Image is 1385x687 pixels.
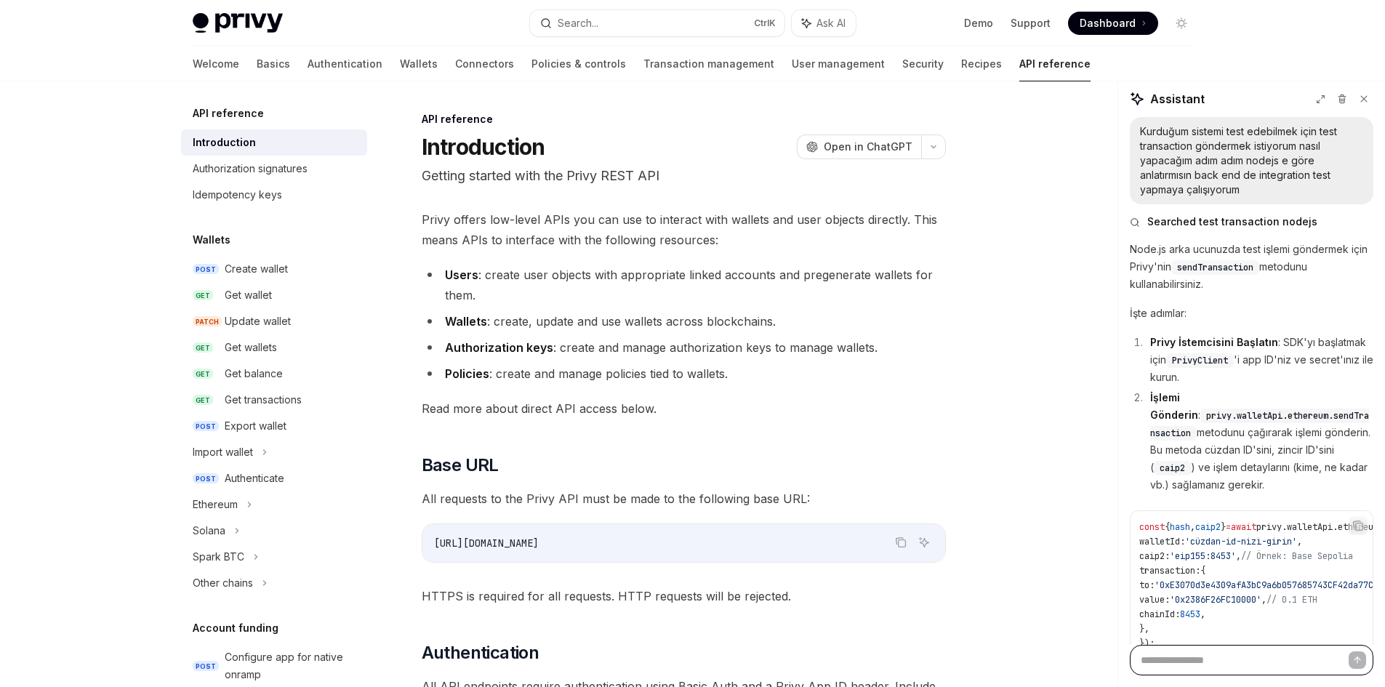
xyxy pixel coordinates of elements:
p: Node.js arka ucunuzda test işlemi göndermek için Privy'nin metodunu kullanabilirsiniz. [1130,241,1373,293]
div: Kurduğum sistemi test edebilmek için test transaction göndermek istiyorum nasıl yapacağım adım ad... [1140,124,1363,197]
span: 8453 [1180,608,1200,620]
a: Demo [964,16,993,31]
span: const [1139,521,1165,533]
a: PATCHUpdate wallet [181,308,367,334]
a: GETGet wallets [181,334,367,361]
a: Recipes [961,47,1002,81]
p: İşte adımlar: [1130,305,1373,322]
span: // Örnek: Base Sepolia [1241,550,1353,562]
h5: API reference [193,105,264,122]
span: caip2 [1160,462,1185,474]
div: Get transactions [225,391,302,409]
a: GETGet balance [181,361,367,387]
strong: Wallets [445,314,487,329]
span: POST [193,264,219,275]
span: privy.walletApi.ethereum.sendTransaction [1150,410,1369,439]
span: Privy offers low-level APIs you can use to interact with wallets and user objects directly. This ... [422,209,946,250]
div: Other chains [193,574,253,592]
div: Get wallets [225,339,277,356]
h5: Wallets [193,231,230,249]
span: GET [193,395,213,406]
div: Update wallet [225,313,291,330]
a: Wallets [400,47,438,81]
span: } [1221,521,1226,533]
div: Search... [558,15,598,32]
li: : metodunu çağırarak işlemi gönderin. Bu metoda cüzdan ID'sini, zincir ID'sini ( ) ve işlem detay... [1146,389,1373,494]
span: { [1165,521,1170,533]
span: { [1200,565,1205,576]
h5: Account funding [193,619,278,637]
span: PATCH [193,316,222,327]
span: ethereum [1338,521,1378,533]
span: , [1190,521,1195,533]
span: POST [193,473,219,484]
li: : create, update and use wallets across blockchains. [422,311,946,332]
span: sendTransaction [1177,262,1253,273]
span: value: [1139,594,1170,606]
a: Dashboard [1068,12,1158,35]
span: }, [1139,623,1149,635]
span: , [1236,550,1241,562]
strong: Privy İstemcisini Başlatın [1150,336,1278,348]
a: GETGet wallet [181,282,367,308]
li: : create user objects with appropriate linked accounts and pregenerate wallets for them. [422,265,946,305]
a: Idempotency keys [181,182,367,208]
span: PrivyClient [1172,355,1228,366]
a: Security [902,47,944,81]
div: Get wallet [225,286,272,304]
p: Getting started with the Privy REST API [422,166,946,186]
a: POSTAuthenticate [181,465,367,491]
span: privy [1256,521,1282,533]
span: , [1297,536,1302,547]
div: Spark BTC [193,548,244,566]
span: 'eip155:8453' [1170,550,1236,562]
span: All requests to the Privy API must be made to the following base URL: [422,489,946,509]
span: transaction: [1139,565,1200,576]
li: : create and manage policies tied to wallets. [422,363,946,384]
a: Authorization signatures [181,156,367,182]
span: }); [1139,638,1155,649]
a: POSTExport wallet [181,413,367,439]
span: Read more about direct API access below. [422,398,946,419]
div: Get balance [225,365,283,382]
a: Connectors [455,47,514,81]
span: '0x2386F26FC10000' [1170,594,1261,606]
a: POSTCreate wallet [181,256,367,282]
span: '0xE3070d3e4309afA3bC9a6b057685743CF42da77C' [1155,579,1378,591]
a: Authentication [308,47,382,81]
span: hash [1170,521,1190,533]
span: HTTPS is required for all requests. HTTP requests will be rejected. [422,586,946,606]
span: Ctrl K [754,17,776,29]
span: , [1261,594,1266,606]
div: Idempotency keys [193,186,282,204]
span: Ask AI [816,16,846,31]
span: caip2: [1139,550,1170,562]
div: Export wallet [225,417,286,435]
span: Searched test transaction nodejs [1147,214,1317,229]
a: Introduction [181,129,367,156]
div: Solana [193,522,225,539]
button: Ask AI [915,533,934,552]
button: Open in ChatGPT [797,134,921,159]
span: Base URL [422,454,499,477]
button: Search...CtrlK [530,10,784,36]
a: Transaction management [643,47,774,81]
button: Copy the contents from the code block [891,533,910,552]
li: : SDK'yı başlatmak için 'i app ID'niz ve secret'ınız ile kurun. [1146,334,1373,386]
span: walletApi [1287,521,1333,533]
a: Policies & controls [531,47,626,81]
button: Toggle dark mode [1170,12,1193,35]
a: Support [1011,16,1051,31]
h1: Introduction [422,134,545,160]
div: Introduction [193,134,256,151]
a: Basics [257,47,290,81]
a: Welcome [193,47,239,81]
span: caip2 [1195,521,1221,533]
button: Ask AI [792,10,856,36]
span: chainId: [1139,608,1180,620]
span: . [1282,521,1287,533]
span: . [1333,521,1338,533]
span: Authentication [422,641,539,664]
span: // 0.1 ETH [1266,594,1317,606]
div: Authenticate [225,470,284,487]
